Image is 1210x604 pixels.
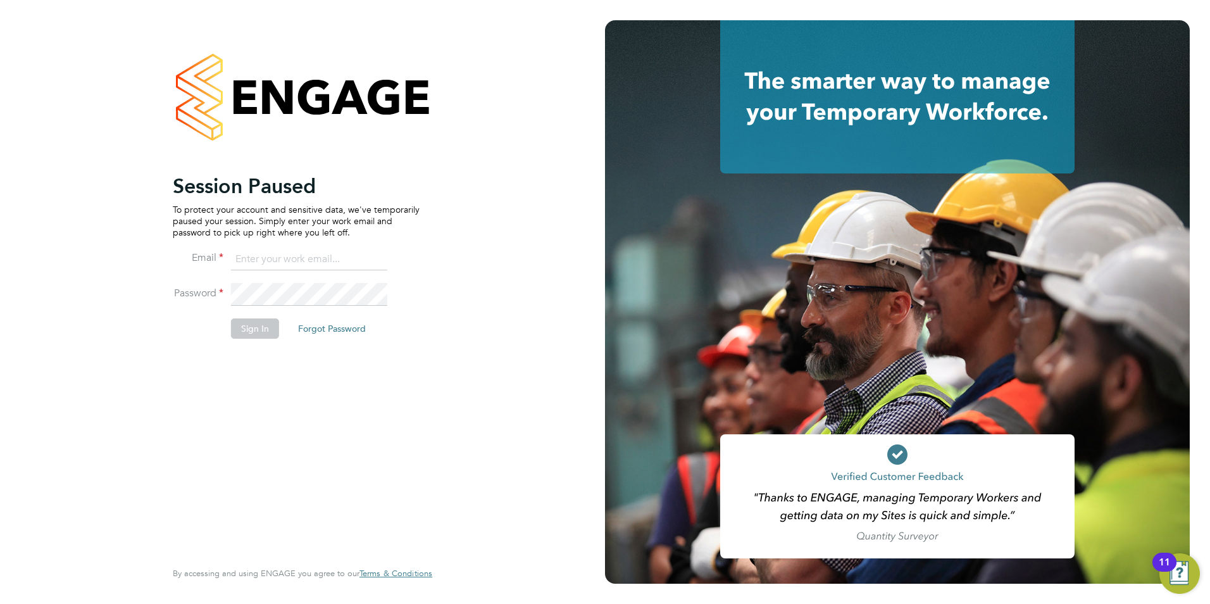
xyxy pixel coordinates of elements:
h2: Session Paused [173,173,420,199]
span: By accessing and using ENGAGE you agree to our [173,568,432,579]
label: Email [173,251,223,265]
p: To protect your account and sensitive data, we've temporarily paused your session. Simply enter y... [173,204,420,239]
div: 11 [1159,562,1170,579]
button: Forgot Password [288,318,376,339]
input: Enter your work email... [231,248,387,271]
a: Terms & Conditions [359,569,432,579]
button: Sign In [231,318,279,339]
button: Open Resource Center, 11 new notifications [1159,553,1200,594]
label: Password [173,287,223,300]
